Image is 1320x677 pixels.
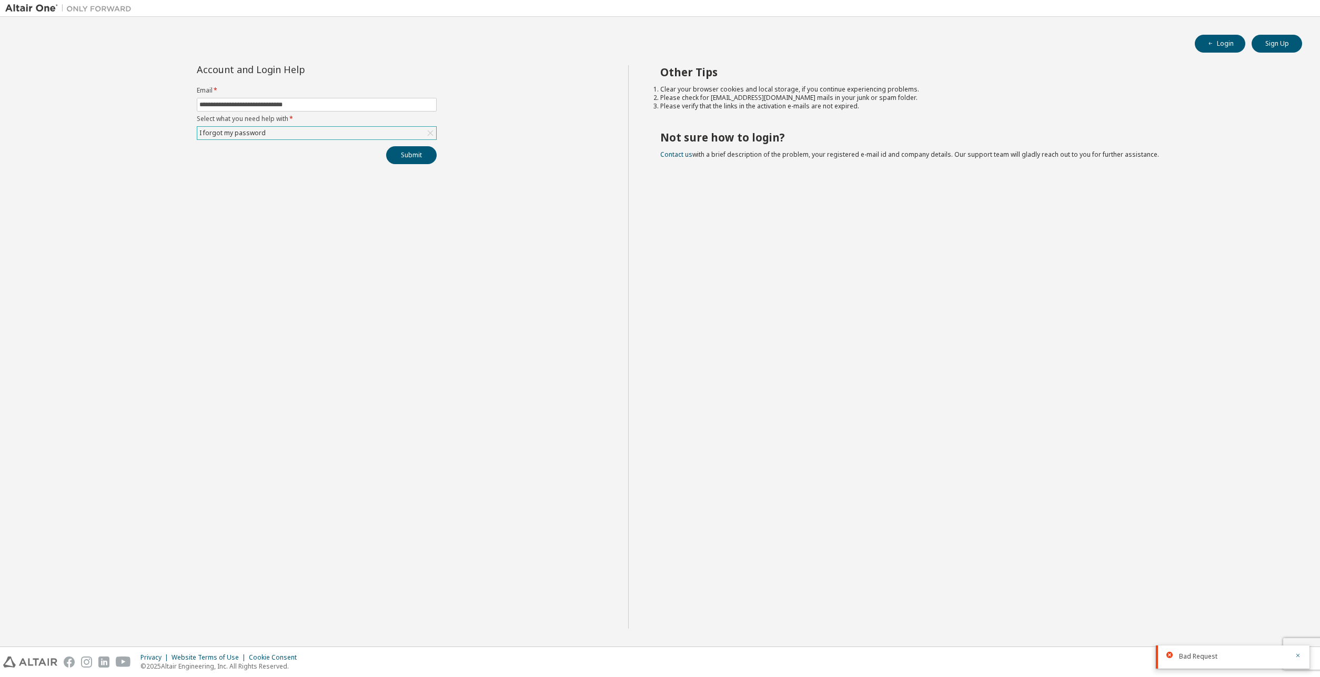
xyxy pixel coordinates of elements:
[660,150,692,159] a: Contact us
[81,656,92,668] img: instagram.svg
[660,94,1283,102] li: Please check for [EMAIL_ADDRESS][DOMAIN_NAME] mails in your junk or spam folder.
[197,115,437,123] label: Select what you need help with
[197,65,389,74] div: Account and Login Help
[660,65,1283,79] h2: Other Tips
[660,130,1283,144] h2: Not sure how to login?
[1252,35,1302,53] button: Sign Up
[660,102,1283,110] li: Please verify that the links in the activation e-mails are not expired.
[1179,652,1217,661] span: Bad Request
[660,150,1159,159] span: with a brief description of the problem, your registered e-mail id and company details. Our suppo...
[1195,35,1245,53] button: Login
[140,653,172,662] div: Privacy
[386,146,437,164] button: Submit
[3,656,57,668] img: altair_logo.svg
[198,127,267,139] div: I forgot my password
[660,85,1283,94] li: Clear your browser cookies and local storage, if you continue experiencing problems.
[140,662,303,671] p: © 2025 Altair Engineering, Inc. All Rights Reserved.
[64,656,75,668] img: facebook.svg
[172,653,249,662] div: Website Terms of Use
[249,653,303,662] div: Cookie Consent
[197,86,437,95] label: Email
[98,656,109,668] img: linkedin.svg
[5,3,137,14] img: Altair One
[197,127,436,139] div: I forgot my password
[116,656,131,668] img: youtube.svg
